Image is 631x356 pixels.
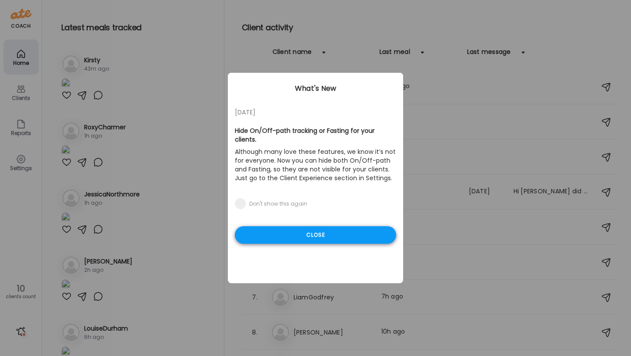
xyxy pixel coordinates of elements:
[235,226,396,244] div: Close
[235,107,396,117] div: [DATE]
[228,83,403,94] div: What's New
[235,126,375,144] b: Hide On/Off-path tracking or Fasting for your clients.
[235,146,396,184] p: Although many love these features, we know it’s not for everyone. Now you can hide both On/Off-pa...
[249,200,307,207] div: Don't show this again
